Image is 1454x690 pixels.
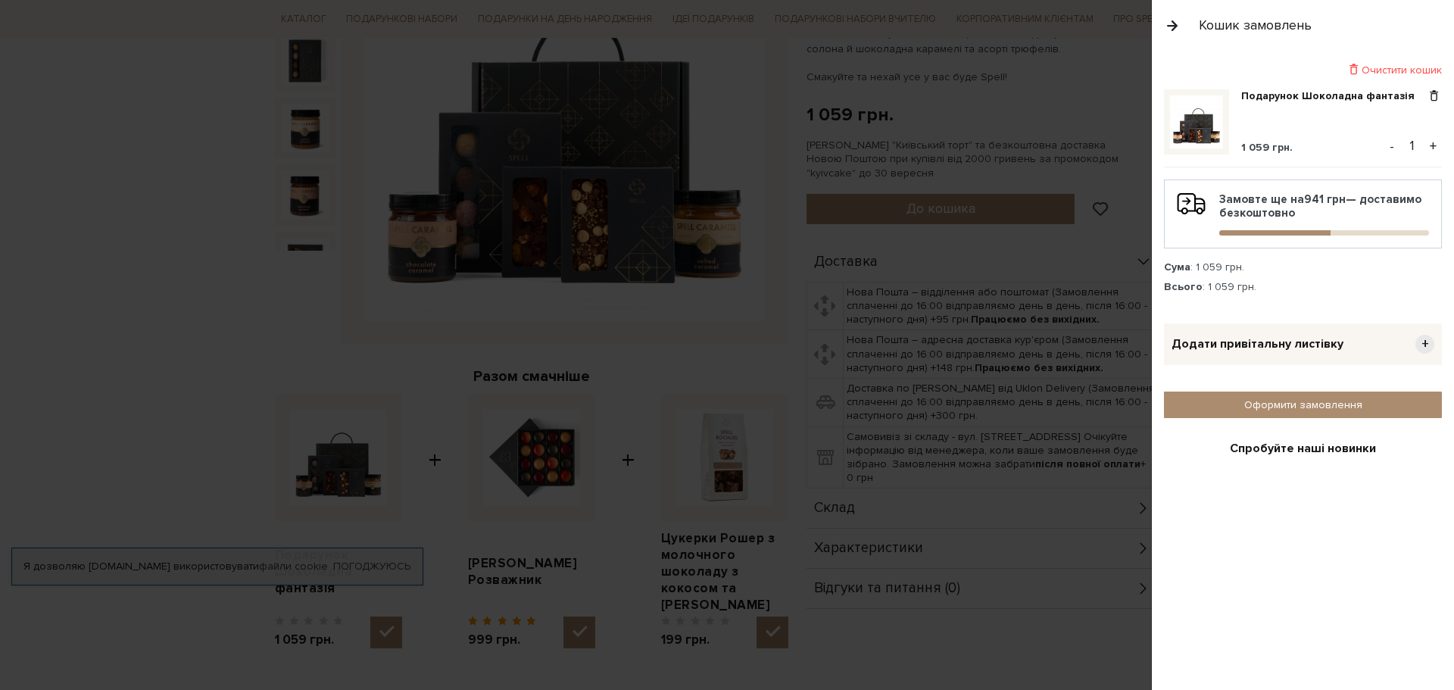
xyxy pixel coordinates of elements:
[1304,192,1346,206] b: 941 грн
[1164,392,1442,418] a: Оформити замовлення
[1241,141,1293,154] span: 1 059 грн.
[1164,280,1203,293] strong: Всього
[1177,192,1429,236] div: Замовте ще на — доставимо безкоштовно
[1241,89,1426,103] a: Подарунок Шоколадна фантазія
[1164,280,1442,294] div: : 1 059 грн.
[1170,95,1223,148] img: Подарунок Шоколадна фантазія
[1415,335,1434,354] span: +
[1173,441,1433,457] div: Спробуйте наші новинки
[1164,261,1190,273] strong: Сума
[1199,17,1312,34] div: Кошик замовлень
[1172,336,1343,352] span: Додати привітальну листівку
[1164,261,1442,274] div: : 1 059 грн.
[1424,135,1442,158] button: +
[1384,135,1399,158] button: -
[1164,63,1442,77] div: Очистити кошик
